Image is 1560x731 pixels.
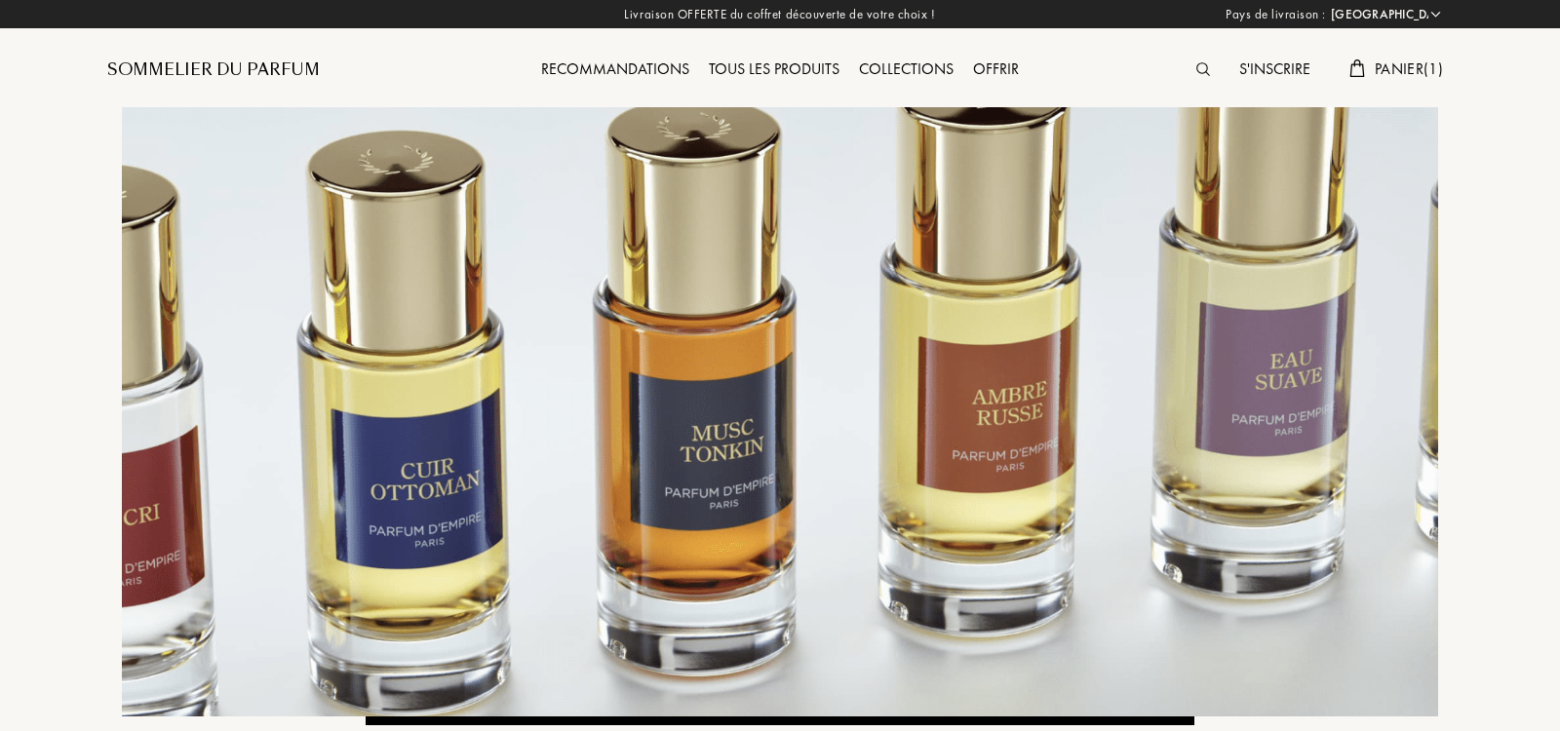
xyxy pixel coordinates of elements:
[1196,62,1210,76] img: search_icn.svg
[963,58,1029,83] div: Offrir
[531,58,699,83] div: Recommandations
[849,58,963,79] a: Collections
[699,58,849,83] div: Tous les produits
[963,58,1029,79] a: Offrir
[1375,58,1443,79] span: Panier ( 1 )
[1229,58,1320,79] a: S'inscrire
[107,58,320,82] a: Sommelier du Parfum
[699,58,849,79] a: Tous les produits
[531,58,699,79] a: Recommandations
[1226,5,1326,24] span: Pays de livraison :
[849,58,963,83] div: Collections
[1349,59,1365,77] img: cart.svg
[122,107,1438,716] img: Parfum D Empire Banner
[1229,58,1320,83] div: S'inscrire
